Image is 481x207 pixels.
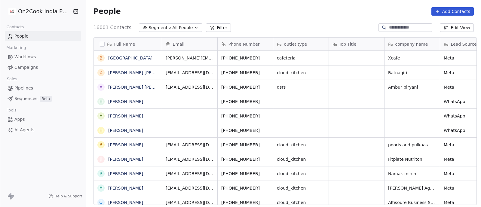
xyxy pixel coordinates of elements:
[8,8,16,15] img: on2cook%20logo-04%20copy.jpg
[277,84,325,90] span: qsrs
[440,23,474,32] button: Edit View
[14,127,35,133] span: AI Agents
[4,106,19,115] span: Tools
[277,199,325,205] span: cloud_kitchen
[340,41,357,47] span: Job Title
[221,55,269,61] span: [PHONE_NUMBER]
[388,84,436,90] span: Ambur biryani
[388,185,436,191] span: [PERSON_NAME] Agency
[166,199,214,205] span: [EMAIL_ADDRESS][DOMAIN_NAME]
[166,70,214,76] span: [EMAIL_ADDRESS][DOMAIN_NAME]
[93,7,121,16] span: People
[5,83,81,93] a: Pipelines
[206,23,231,32] button: Filter
[5,62,81,72] a: Campaigns
[173,41,185,47] span: Email
[166,55,214,61] span: [PERSON_NAME][EMAIL_ADDRESS][DOMAIN_NAME]
[5,125,81,135] a: AI Agents
[172,25,193,31] span: All People
[221,70,269,76] span: [PHONE_NUMBER]
[14,64,38,71] span: Campaigns
[5,31,81,41] a: People
[14,85,33,91] span: Pipelines
[14,33,29,39] span: People
[395,41,428,47] span: company name
[40,96,52,102] span: Beta
[100,84,103,90] div: A
[221,99,269,105] span: [PHONE_NUMBER]
[14,96,37,102] span: Sequences
[166,142,214,148] span: [EMAIL_ADDRESS][DOMAIN_NAME]
[99,185,103,191] div: H
[5,114,81,124] a: Apps
[329,38,384,50] div: Job Title
[277,142,325,148] span: cloud_kitchen
[273,38,329,50] div: outlet type
[388,70,436,76] span: Ratnagiri
[451,41,477,47] span: Lead Source
[108,171,143,176] a: [PERSON_NAME]
[284,41,307,47] span: outlet type
[108,114,143,118] a: [PERSON_NAME]
[108,128,143,133] a: [PERSON_NAME]
[166,171,214,177] span: [EMAIL_ADDRESS][DOMAIN_NAME]
[277,70,325,76] span: cloud_kitchen
[100,69,103,76] div: Z
[5,94,81,104] a: SequencesBeta
[221,142,269,148] span: [PHONE_NUMBER]
[100,142,103,148] div: R
[162,38,217,50] div: Email
[384,38,440,50] div: company name
[100,156,101,162] div: J
[388,156,436,162] span: Fitplate Nutriton
[4,43,29,52] span: Marketing
[228,41,260,47] span: Phone Number
[221,171,269,177] span: [PHONE_NUMBER]
[221,156,269,162] span: [PHONE_NUMBER]
[388,199,436,205] span: Altisoure Business Solutions Pvt Ltd
[99,199,103,205] div: G
[218,38,273,50] div: Phone Number
[166,84,214,90] span: [EMAIL_ADDRESS][DOMAIN_NAME]
[277,55,325,61] span: cafeteria
[99,113,103,119] div: H
[221,127,269,133] span: [PHONE_NUMBER]
[48,194,82,199] a: Help & Support
[108,157,143,162] a: [PERSON_NAME]
[221,185,269,191] span: [PHONE_NUMBER]
[221,113,269,119] span: [PHONE_NUMBER]
[277,185,325,191] span: cloud_kitchen
[7,6,68,17] button: On2Cook India Pvt. Ltd.
[4,75,20,84] span: Sales
[93,24,132,31] span: 16001 Contacts
[166,185,214,191] span: [EMAIL_ADDRESS][DOMAIN_NAME]
[94,51,162,205] div: grid
[114,41,135,47] span: Full Name
[431,7,474,16] button: Add Contacts
[221,84,269,90] span: [PHONE_NUMBER]
[388,171,436,177] span: Namak mirch
[108,99,143,104] a: [PERSON_NAME]
[166,156,214,162] span: [EMAIL_ADDRESS][DOMAIN_NAME]
[54,194,82,199] span: Help & Support
[5,52,81,62] a: Workflows
[18,8,71,15] span: On2Cook India Pvt. Ltd.
[149,25,171,31] span: Segments:
[14,116,25,123] span: Apps
[100,170,103,177] div: R
[108,186,143,190] a: [PERSON_NAME]
[108,85,179,90] a: [PERSON_NAME] [PERSON_NAME]
[108,70,179,75] a: [PERSON_NAME] [PERSON_NAME]
[221,199,269,205] span: [PHONE_NUMBER]
[388,55,436,61] span: Xcafe
[108,142,143,147] a: [PERSON_NAME]
[99,98,103,105] div: H
[4,23,26,32] span: Contacts
[277,156,325,162] span: cloud_kitchen
[108,200,143,205] a: [PERSON_NAME]
[99,127,103,133] div: H
[277,171,325,177] span: cloud_kitchen
[108,56,152,60] a: [GEOGRAPHIC_DATA]
[388,142,436,148] span: pooris and pulkaas
[94,38,162,50] div: Full Name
